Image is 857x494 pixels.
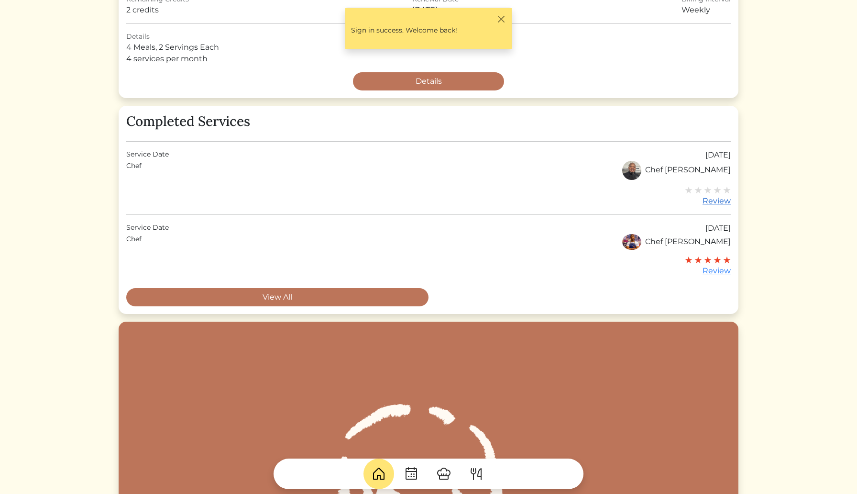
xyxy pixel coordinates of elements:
div: Chef [126,234,142,250]
a: Review [685,184,731,207]
img: ChefHat-a374fb509e4f37eb0702ca99f5f64f3b6956810f32a249b33092029f8484b388.svg [436,466,451,482]
img: ForkKnife-55491504ffdb50bab0c1e09e7649658475375261d09fd45db06cec23bce548bf.svg [469,466,484,482]
a: Details [353,72,504,90]
a: View All [126,288,428,306]
img: red_star-5cc96fd108c5e382175c3007810bf15d673b234409b64feca3859e161d9d1ec7.svg [685,256,692,264]
div: [DATE] [705,149,731,161]
h3: Completed Services [126,113,731,130]
div: Chef [126,161,142,180]
img: gray_star-a9743cfc725de93cdbfd37d9aa5936eef818df36360e3832adb92d34c2242183.svg [704,186,712,194]
img: gray_star-a9743cfc725de93cdbfd37d9aa5936eef818df36360e3832adb92d34c2242183.svg [714,186,721,194]
div: Review [685,265,731,277]
img: gray_star-a9743cfc725de93cdbfd37d9aa5936eef818df36360e3832adb92d34c2242183.svg [723,186,731,194]
img: red_star-5cc96fd108c5e382175c3007810bf15d673b234409b64feca3859e161d9d1ec7.svg [704,256,712,264]
img: gray_star-a9743cfc725de93cdbfd37d9aa5936eef818df36360e3832adb92d34c2242183.svg [694,186,702,194]
div: Review [685,195,731,207]
div: Service Date [126,223,169,234]
div: Chef [PERSON_NAME] [622,161,731,180]
div: 4 Meals, 2 Servings Each [126,42,731,53]
div: [DATE] [705,223,731,234]
img: red_star-5cc96fd108c5e382175c3007810bf15d673b234409b64feca3859e161d9d1ec7.svg [714,256,721,264]
div: Service Date [126,149,169,161]
div: [DATE] [412,4,459,16]
img: gray_star-a9743cfc725de93cdbfd37d9aa5936eef818df36360e3832adb92d34c2242183.svg [685,186,692,194]
img: red_star-5cc96fd108c5e382175c3007810bf15d673b234409b64feca3859e161d9d1ec7.svg [694,256,702,264]
img: CalendarDots-5bcf9d9080389f2a281d69619e1c85352834be518fbc73d9501aef674afc0d57.svg [404,466,419,482]
button: Close [496,14,506,24]
div: Details [126,32,731,42]
img: bf615fbfcda3c2516969bde5a1c694c5 [622,161,641,180]
div: 2 credits [126,4,189,16]
div: Chef [PERSON_NAME] [622,234,731,250]
div: 4 services per month [126,53,731,65]
img: a09e5bf7981c309b4c08df4bb44c4a4f [622,234,641,250]
img: red_star-5cc96fd108c5e382175c3007810bf15d673b234409b64feca3859e161d9d1ec7.svg [723,256,731,264]
a: Review [685,254,731,277]
img: House-9bf13187bcbb5817f509fe5e7408150f90897510c4275e13d0d5fca38e0b5951.svg [371,466,386,482]
p: Sign in success. Welcome back! [351,25,506,35]
div: Weekly [681,4,731,16]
